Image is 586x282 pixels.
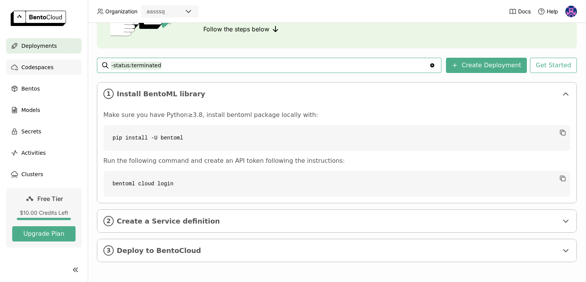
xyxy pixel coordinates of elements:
span: Activities [21,148,46,157]
div: 2Create a Service definition [97,210,576,232]
a: Deployments [6,38,82,53]
a: Activities [6,145,82,160]
code: pip install -U bentoml [103,125,570,151]
p: Run the following command and create an API token following the instructions: [103,157,570,165]
img: logo [11,11,66,26]
svg: Clear value [429,62,435,68]
a: Codespaces [6,60,82,75]
a: Docs [509,8,531,15]
i: 3 [103,245,114,256]
span: Clusters [21,170,43,179]
span: Organization [105,8,137,15]
span: Help [547,8,558,15]
code: bentoml cloud login [103,171,570,197]
p: Make sure you have Python≥3.8, install bentoml package locally with: [103,111,570,119]
a: Free Tier$10.00 Credits LeftUpgrade Plan [6,188,82,248]
a: Models [6,102,82,118]
span: Docs [518,8,531,15]
a: Bentos [6,81,82,96]
span: Bentos [21,84,40,93]
div: 1Install BentoML library [97,83,576,105]
span: Deployments [21,41,57,50]
a: Secrets [6,124,82,139]
span: Install BentoML library [117,90,558,98]
a: Clusters [6,167,82,182]
span: Free Tier [37,195,63,203]
span: Models [21,105,40,115]
input: Search [111,59,429,71]
div: $10.00 Credits Left [12,209,76,216]
div: Help [538,8,558,15]
span: Follow the steps below [203,25,269,33]
img: OKTAY SEZGİN [565,6,577,17]
span: Create a Service definition [117,217,558,225]
i: 2 [103,216,114,226]
button: Get Started [530,58,577,73]
i: 1 [103,89,114,99]
button: Create Deployment [446,58,527,73]
span: Codespaces [21,63,53,72]
button: Upgrade Plan [12,226,76,241]
span: Secrets [21,127,41,136]
div: 3Deploy to BentoCloud [97,239,576,262]
div: aasssq [146,8,165,15]
span: Deploy to BentoCloud [117,246,558,255]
